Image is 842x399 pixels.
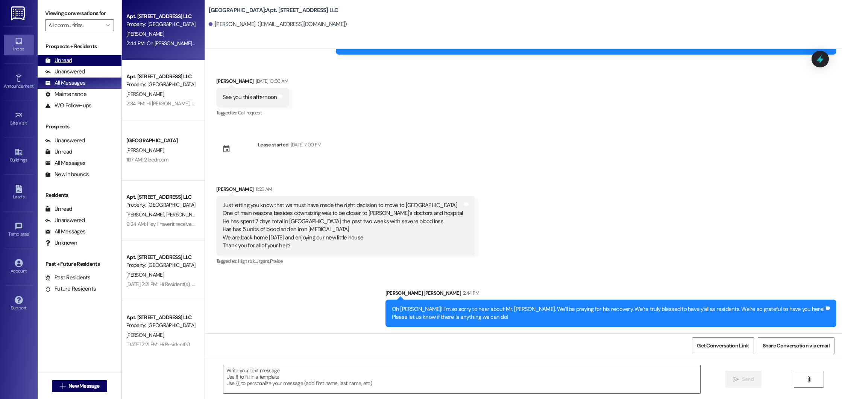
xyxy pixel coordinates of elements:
button: Get Conversation Link [692,337,754,354]
div: Apt. [STREET_ADDRESS] LLC [126,73,196,81]
a: Inbox [4,35,34,55]
div: [GEOGRAPHIC_DATA] [126,137,196,145]
div: New Inbounds [45,171,89,178]
div: All Messages [45,79,85,87]
div: Unread [45,56,72,64]
span: Praise [270,258,282,264]
div: Tagged as: [216,107,289,118]
a: Account [4,257,34,277]
i:  [733,376,739,382]
div: See you this afternoon [223,93,277,101]
div: Lease started [258,141,289,149]
div: Apt. [STREET_ADDRESS] LLC [126,12,196,20]
span: Share Conversation via email [763,342,830,350]
div: Unread [45,148,72,156]
div: Past Residents [45,274,91,282]
a: Support [4,294,34,314]
span: Send [742,375,754,383]
span: [PERSON_NAME] [126,332,164,338]
div: Property: [GEOGRAPHIC_DATA] [126,321,196,329]
span: [PERSON_NAME] [126,271,164,278]
div: Apt. [STREET_ADDRESS] LLC [126,193,196,201]
span: Get Conversation Link [697,342,749,350]
i:  [806,376,812,382]
div: Apt. [STREET_ADDRESS] LLC [126,253,196,261]
i:  [60,383,65,389]
button: New Message [52,380,108,392]
span: [PERSON_NAME] [126,30,164,37]
div: Future Residents [45,285,96,293]
span: [PERSON_NAME] [126,211,166,218]
div: [PERSON_NAME] [216,185,475,196]
div: Unanswered [45,68,85,76]
div: [PERSON_NAME]. ([EMAIL_ADDRESS][DOMAIN_NAME]) [209,20,347,28]
div: All Messages [45,228,85,236]
div: All Messages [45,159,85,167]
div: Property: [GEOGRAPHIC_DATA] [126,81,196,88]
div: Property: [GEOGRAPHIC_DATA] [126,261,196,269]
b: [GEOGRAPHIC_DATA]: Apt. [STREET_ADDRESS] LLC [209,6,338,14]
span: [PERSON_NAME] [166,211,203,218]
img: ResiDesk Logo [11,6,26,20]
a: Templates • [4,220,34,240]
div: Tagged as: [216,256,475,267]
a: Site Visit • [4,109,34,129]
div: [PERSON_NAME] [216,77,289,88]
span: [PERSON_NAME] [126,147,164,154]
div: [DATE] 7:00 PM [289,141,322,149]
div: Apt. [STREET_ADDRESS] LLC [126,314,196,321]
div: [DATE] 2:21 PM: Hi Resident(s), There’s a vehicle parked in the middle of the garage spaces that’... [126,341,641,348]
div: [DATE] 10:06 AM [254,77,288,85]
span: High risk , [238,258,256,264]
span: Call request [238,110,262,116]
button: Send [725,371,762,388]
div: Prospects + Residents [38,43,121,50]
div: Prospects [38,123,121,131]
div: Unknown [45,239,77,247]
span: Urgent , [255,258,270,264]
div: Just letting you know that we must have made the right decision to move to [GEOGRAPHIC_DATA] One ... [223,201,463,250]
div: [DATE] 2:21 PM: Hi Resident(s), There’s a vehicle parked in the middle of the garage spaces that’... [126,281,641,288]
span: • [33,82,35,88]
span: • [29,230,30,236]
div: Unread [45,205,72,213]
i:  [106,22,110,28]
label: Viewing conversations for [45,8,114,19]
button: Share Conversation via email [758,337,834,354]
div: Past + Future Residents [38,260,121,268]
span: New Message [68,382,99,390]
div: WO Follow-ups [45,102,91,110]
div: [PERSON_NAME] [PERSON_NAME] [385,289,837,300]
div: 2:44 PM [461,289,479,297]
div: Property: [GEOGRAPHIC_DATA] [126,201,196,209]
div: Unanswered [45,137,85,145]
div: 9:24 AM: Hey I haven't received the September newsletter. Has it been sent yet? [126,221,301,227]
div: 2:44 PM: Oh [PERSON_NAME]! I’m so sorry to hear about Mr. [PERSON_NAME]. We’ll be praying for his... [126,40,652,47]
a: Leads [4,183,34,203]
div: Residents [38,191,121,199]
span: • [27,119,28,125]
div: 11:17 AM: 2 bedroom [126,156,168,163]
div: Oh [PERSON_NAME]! I’m so sorry to hear about Mr. [PERSON_NAME]. We’ll be praying for his recovery... [392,305,825,321]
div: Property: [GEOGRAPHIC_DATA] [126,20,196,28]
div: Unanswered [45,216,85,224]
div: Maintenance [45,90,86,98]
div: 11:26 AM [254,185,272,193]
input: All communities [49,19,102,31]
span: [PERSON_NAME] [126,91,164,97]
a: Buildings [4,146,34,166]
